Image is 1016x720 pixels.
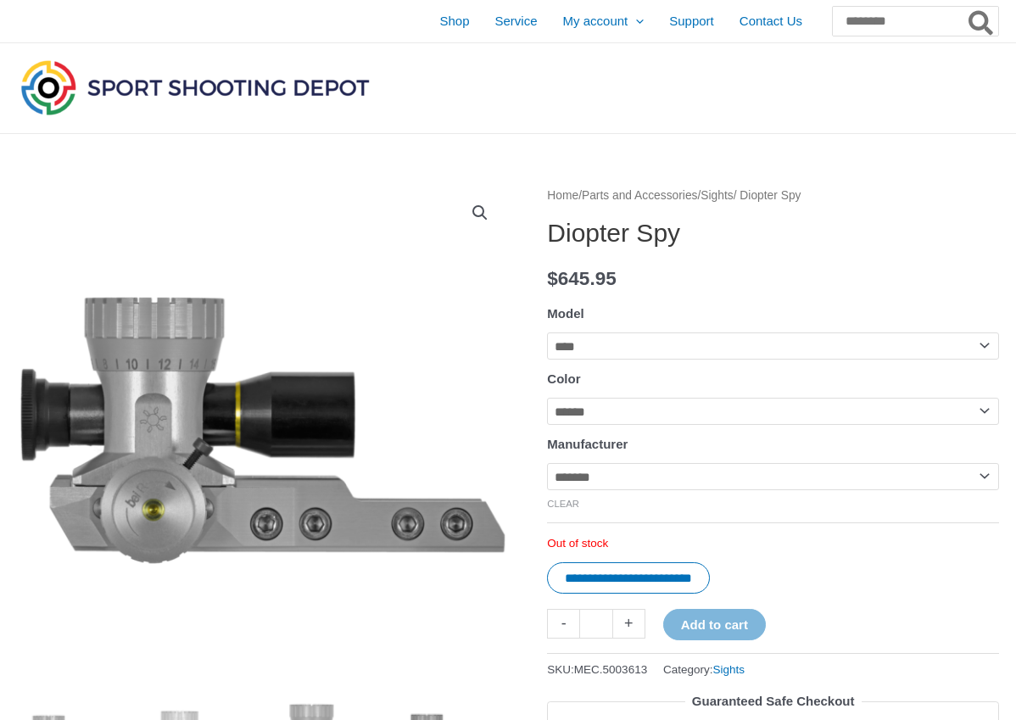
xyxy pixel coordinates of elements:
[547,218,999,248] h1: Diopter Spy
[712,663,745,676] a: Sights
[579,609,612,639] input: Product quantity
[663,609,766,640] button: Add to cart
[547,268,616,289] bdi: 645.95
[547,499,579,509] a: Clear options
[465,198,495,228] a: View full-screen image gallery
[685,689,862,713] legend: Guaranteed Safe Checkout
[547,659,647,680] span: SKU:
[17,56,373,119] img: Sport Shooting Depot
[613,609,645,639] a: +
[547,609,579,639] a: -
[547,371,580,386] label: Color
[547,306,583,321] label: Model
[547,189,578,202] a: Home
[701,189,733,202] a: Sights
[663,659,745,680] span: Category:
[547,536,999,551] p: Out of stock
[547,268,558,289] span: $
[547,185,999,207] nav: Breadcrumb
[965,7,998,36] button: Search
[574,663,647,676] span: MEC.5003613
[547,437,628,451] label: Manufacturer
[582,189,698,202] a: Parts and Accessories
